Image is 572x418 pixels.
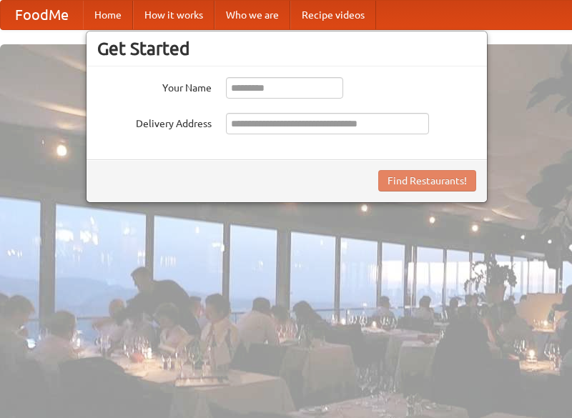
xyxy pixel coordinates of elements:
label: Delivery Address [97,113,212,131]
a: Who we are [214,1,290,29]
h3: Get Started [97,38,476,59]
a: How it works [133,1,214,29]
a: Recipe videos [290,1,376,29]
label: Your Name [97,77,212,95]
a: FoodMe [1,1,83,29]
button: Find Restaurants! [378,170,476,191]
a: Home [83,1,133,29]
